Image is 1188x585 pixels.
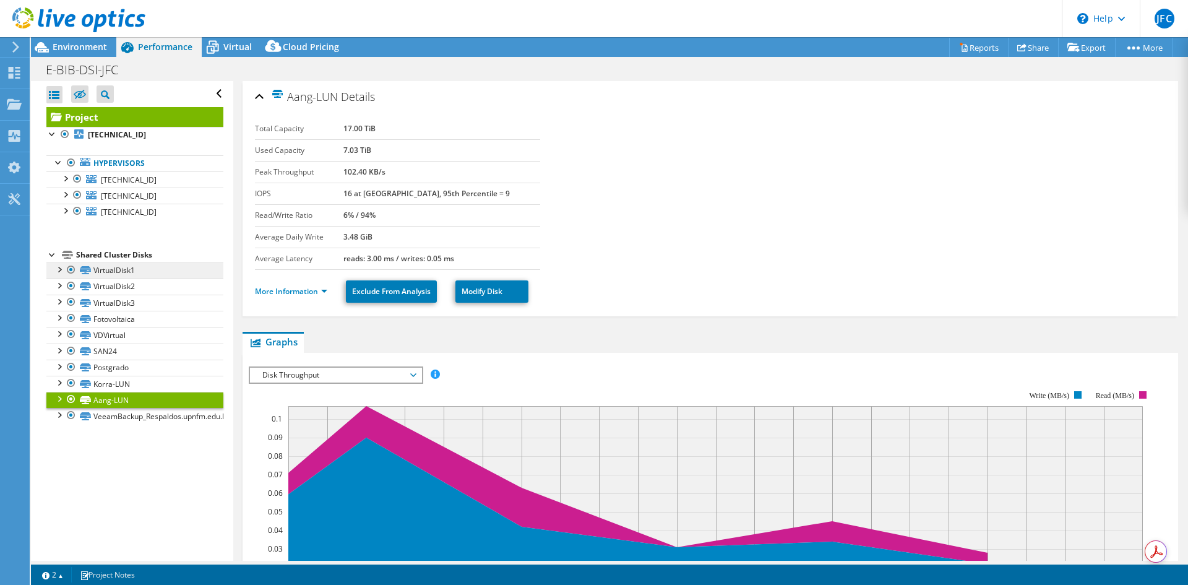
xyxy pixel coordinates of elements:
b: 6% / 94% [343,210,376,220]
a: [TECHNICAL_ID] [46,171,223,188]
span: Virtual [223,41,252,53]
a: [TECHNICAL_ID] [46,127,223,143]
span: JFC [1155,9,1174,28]
b: 7.03 TiB [343,145,371,155]
a: VirtualDisk1 [46,262,223,279]
label: Total Capacity [255,123,343,135]
a: Aang-LUN [46,392,223,408]
span: Performance [138,41,192,53]
a: Reports [949,38,1009,57]
a: [TECHNICAL_ID] [46,188,223,204]
b: 17.00 TiB [343,123,376,134]
label: Used Capacity [255,144,343,157]
a: Hypervisors [46,155,223,171]
a: VirtualDisk2 [46,279,223,295]
a: Share [1008,38,1059,57]
label: Peak Throughput [255,166,343,178]
a: More [1115,38,1173,57]
text: 0.08 [268,451,283,461]
text: 0.09 [268,432,283,443]
label: Average Latency [255,253,343,265]
span: Aang-LUN [271,89,338,103]
h1: E-BIB-DSI-JFC [40,63,137,77]
b: 16 at [GEOGRAPHIC_DATA], 95th Percentile = 9 [343,188,510,199]
span: Environment [53,41,107,53]
span: [TECHNICAL_ID] [101,207,157,217]
span: [TECHNICAL_ID] [101,175,157,185]
a: [TECHNICAL_ID] [46,204,223,220]
a: Project Notes [71,567,144,583]
span: Cloud Pricing [283,41,339,53]
b: [TECHNICAL_ID] [88,129,146,140]
span: [TECHNICAL_ID] [101,191,157,201]
a: More Information [255,286,327,297]
label: IOPS [255,188,343,200]
text: 0.04 [268,525,283,535]
a: SAN24 [46,344,223,360]
span: Disk Throughput [256,368,415,383]
b: 3.48 GiB [343,232,372,242]
a: Fotovoltaica [46,311,223,327]
text: 0.1 [272,414,282,424]
a: VirtualDisk3 [46,295,223,311]
span: Graphs [249,336,298,348]
text: 0.07 [268,469,283,480]
svg: \n [1077,13,1088,24]
label: Average Daily Write [255,231,343,243]
a: Project [46,107,223,127]
a: Exclude From Analysis [346,280,437,303]
a: 2 [33,567,72,583]
text: Write (MB/s) [1030,391,1070,400]
label: Read/Write Ratio [255,209,343,222]
a: Postgrado [46,360,223,376]
text: Read (MB/s) [1096,391,1134,400]
text: 0.05 [268,506,283,517]
div: Shared Cluster Disks [76,248,223,262]
a: Modify Disk [455,280,528,303]
a: Export [1058,38,1116,57]
text: 0.06 [268,488,283,498]
a: Korra-LUN [46,376,223,392]
a: VeeamBackup_Respaldos.upnfm.edu.hn.local [46,408,223,424]
a: VDVirtual [46,327,223,343]
b: reads: 3.00 ms / writes: 0.05 ms [343,253,454,264]
b: 102.40 KB/s [343,167,385,177]
text: 0.03 [268,544,283,554]
span: Details [341,89,375,104]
